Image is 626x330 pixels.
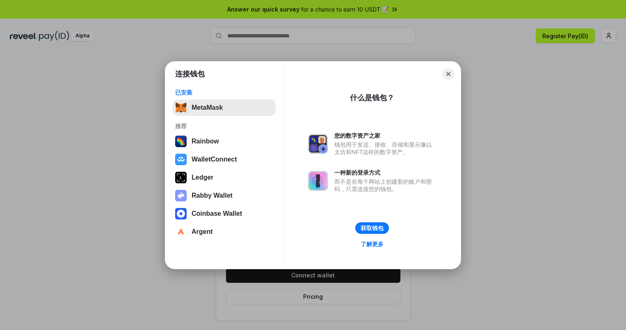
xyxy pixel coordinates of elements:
button: Rabby Wallet [173,187,276,204]
div: Argent [192,228,213,235]
button: Coinbase Wallet [173,205,276,222]
div: 了解更多 [361,240,384,248]
div: 而不是在每个网站上创建新的账户和密码，只需连接您的钱包。 [334,178,436,193]
button: Rainbow [173,133,276,150]
button: WalletConnect [173,151,276,168]
img: svg+xml,%3Csvg%20xmlns%3D%22http%3A%2F%2Fwww.w3.org%2F2000%2Fsvg%22%20fill%3D%22none%22%20viewBox... [175,190,187,201]
img: svg+xml,%3Csvg%20xmlns%3D%22http%3A%2F%2Fwww.w3.org%2F2000%2Fsvg%22%20width%3D%2228%22%20height%3... [175,172,187,183]
div: 一种新的登录方式 [334,169,436,176]
div: 钱包用于发送、接收、存储和显示像以太坊和NFT这样的数字资产。 [334,141,436,156]
button: Argent [173,224,276,240]
div: 已安装 [175,89,273,96]
img: svg+xml,%3Csvg%20fill%3D%22none%22%20height%3D%2233%22%20viewBox%3D%220%200%2035%2033%22%20width%... [175,102,187,113]
div: Rabby Wallet [192,192,233,199]
div: Rainbow [192,138,219,145]
button: Ledger [173,169,276,186]
div: MetaMask [192,104,223,111]
div: 推荐 [175,122,273,130]
button: 获取钱包 [355,222,389,234]
img: svg+xml,%3Csvg%20xmlns%3D%22http%3A%2F%2Fwww.w3.org%2F2000%2Fsvg%22%20fill%3D%22none%22%20viewBox... [308,134,328,154]
img: svg+xml,%3Csvg%20xmlns%3D%22http%3A%2F%2Fwww.w3.org%2F2000%2Fsvg%22%20fill%3D%22none%22%20viewBox... [308,171,328,191]
div: 获取钱包 [361,224,384,232]
img: svg+xml,%3Csvg%20width%3D%2228%22%20height%3D%2228%22%20viewBox%3D%220%200%2028%2028%22%20fill%3D... [175,154,187,165]
button: Close [443,68,454,80]
img: svg+xml,%3Csvg%20width%3D%22120%22%20height%3D%22120%22%20viewBox%3D%220%200%20120%20120%22%20fil... [175,136,187,147]
button: MetaMask [173,99,276,116]
h1: 连接钱包 [175,69,205,79]
div: Ledger [192,174,213,181]
div: WalletConnect [192,156,237,163]
div: 什么是钱包？ [350,93,394,103]
div: Coinbase Wallet [192,210,242,217]
img: svg+xml,%3Csvg%20width%3D%2228%22%20height%3D%2228%22%20viewBox%3D%220%200%2028%2028%22%20fill%3D... [175,208,187,219]
a: 了解更多 [356,239,388,249]
img: svg+xml,%3Csvg%20width%3D%2228%22%20height%3D%2228%22%20viewBox%3D%220%200%2028%2028%22%20fill%3D... [175,226,187,238]
div: 您的数字资产之家 [334,132,436,139]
